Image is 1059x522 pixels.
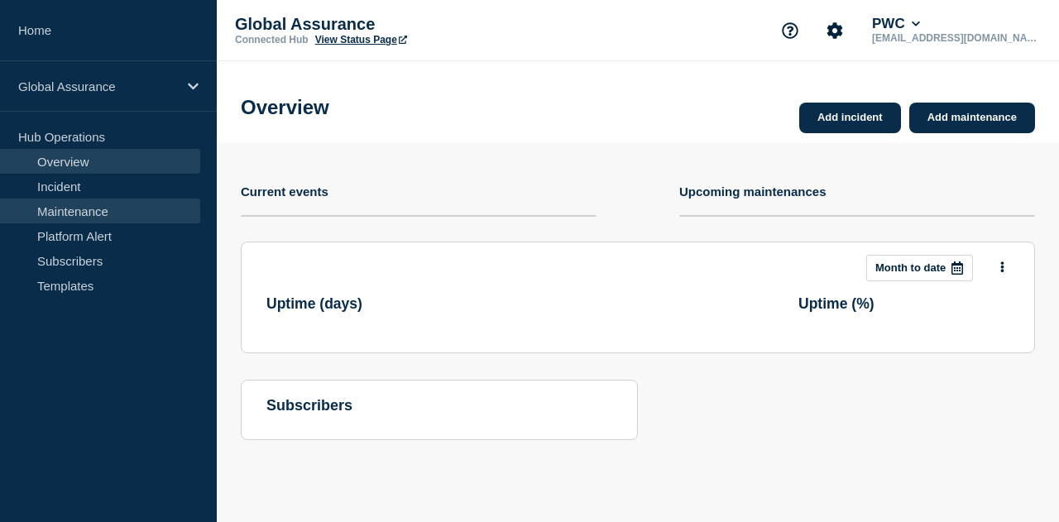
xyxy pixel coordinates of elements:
h1: Overview [241,96,329,119]
p: Connected Hub [235,34,309,45]
h3: Uptime ( days ) [266,295,362,313]
button: PWC [869,16,923,32]
button: Month to date [866,255,973,281]
p: [EMAIL_ADDRESS][DOMAIN_NAME] [869,32,1041,44]
p: Month to date [875,261,946,274]
button: Support [773,13,807,48]
button: Account settings [817,13,852,48]
p: Global Assurance [18,79,177,93]
a: Add incident [799,103,901,133]
h4: subscribers [266,397,612,414]
h3: Uptime ( % ) [798,295,875,313]
a: View Status Page [315,34,407,45]
h4: Current events [241,184,328,199]
a: Add maintenance [909,103,1035,133]
h4: Upcoming maintenances [679,184,827,199]
p: Global Assurance [235,15,566,34]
